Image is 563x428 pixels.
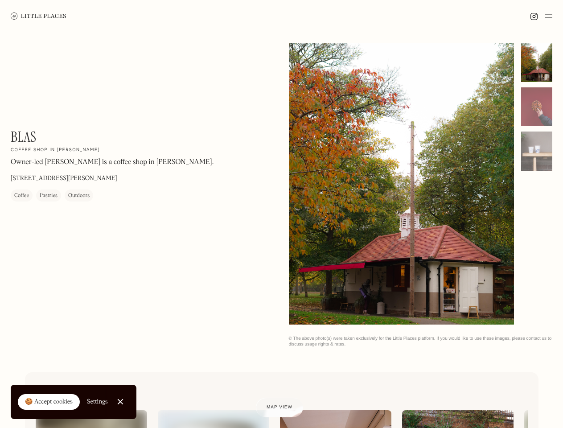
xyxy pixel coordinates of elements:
[11,147,100,153] h2: Coffee shop in [PERSON_NAME]
[25,398,73,407] div: 🍪 Accept cookies
[40,191,58,200] div: Pastries
[111,393,129,411] a: Close Cookie Popup
[87,399,108,405] div: Settings
[87,392,108,412] a: Settings
[11,157,214,168] p: Owner-led [PERSON_NAME] is a coffee shop in [PERSON_NAME].
[267,405,292,410] span: Map view
[11,174,117,183] p: [STREET_ADDRESS][PERSON_NAME]
[11,128,37,145] h1: Blas
[256,398,303,417] a: Map view
[14,191,29,200] div: Coffee
[18,394,80,410] a: 🍪 Accept cookies
[68,191,90,200] div: Outdoors
[289,336,553,347] div: © The above photo(s) were taken exclusively for the Little Places platform. If you would like to ...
